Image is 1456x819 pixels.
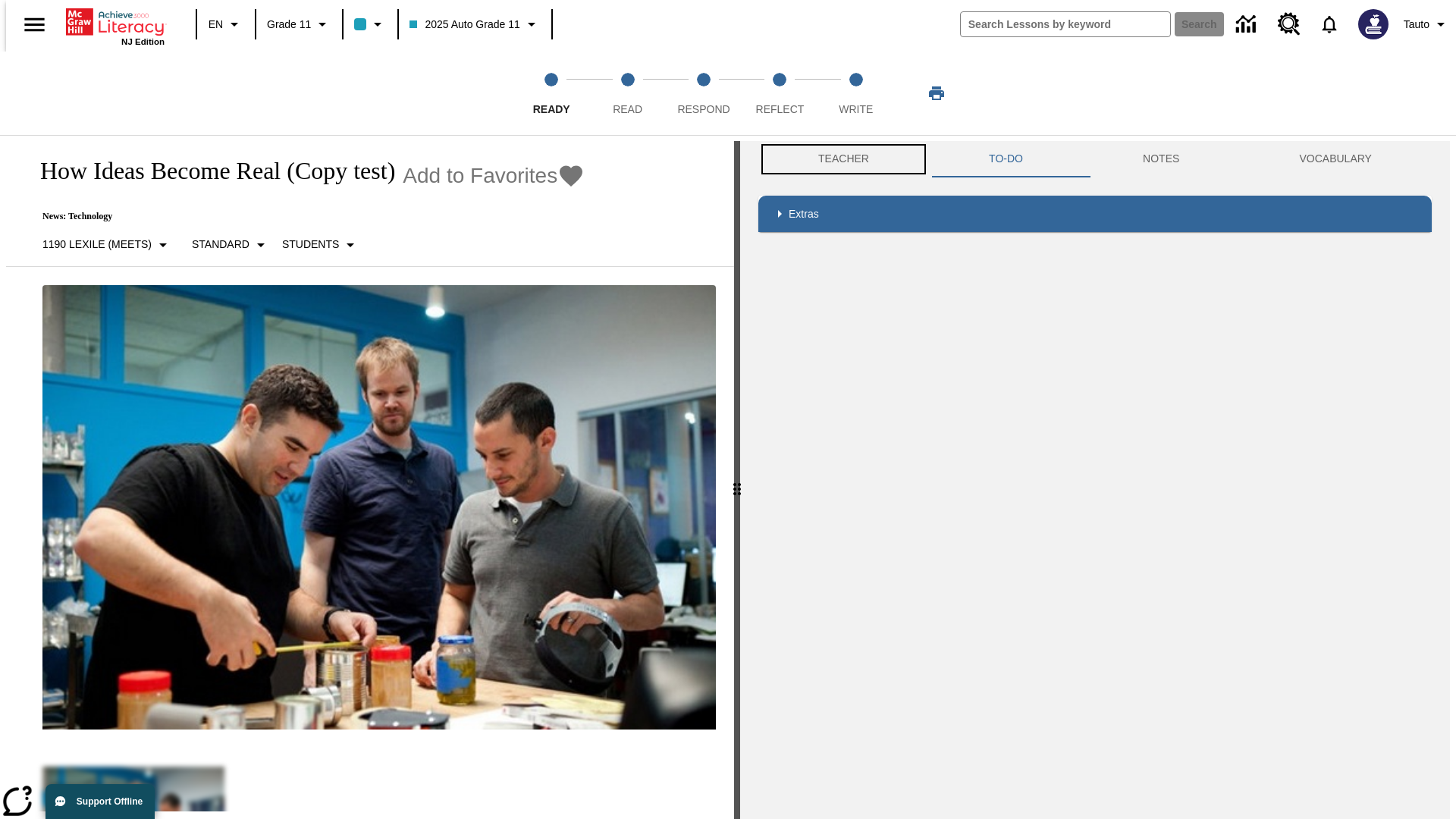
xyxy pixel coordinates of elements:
button: Select Student [276,231,366,259]
img: Quirky founder Ben Kaufman tests a new product with co-worker Gaz Brown and product inventor Jon ... [42,285,716,730]
div: Instructional Panel Tabs [758,141,1432,177]
button: NOTES [1083,141,1239,177]
span: NJ Edition [121,37,165,46]
div: Press Enter or Spacebar and then press right and left arrow keys to move the slider [734,141,740,819]
span: Grade 11 [267,17,311,33]
button: Add to Favorites - How Ideas Become Real (Copy test) [403,162,585,189]
button: Scaffolds, Standard [186,231,276,259]
button: Select a new avatar [1349,5,1398,44]
p: Extras [789,206,819,222]
div: Home [66,5,165,46]
input: search field [961,12,1170,36]
p: News: Technology [24,211,585,222]
a: Resource Center, Will open in new tab [1269,4,1310,45]
div: reading [6,141,734,811]
button: Select Lexile, 1190 Lexile (Meets) [36,231,178,259]
a: Data Center [1227,4,1269,45]
button: Profile/Settings [1398,11,1456,38]
button: Respond step 3 of 5 [660,52,748,135]
span: 2025 Auto Grade 11 [409,17,519,33]
div: activity [740,141,1450,819]
span: Tauto [1404,17,1429,33]
h1: How Ideas Become Real (Copy test) [24,157,395,185]
a: Notifications [1310,5,1349,44]
span: EN [209,17,223,33]
button: Read step 2 of 5 [583,52,671,135]
span: Write [839,103,873,115]
button: Open side menu [12,2,57,47]
button: Teacher [758,141,929,177]
span: Reflect [756,103,805,115]
span: Add to Favorites [403,164,557,188]
button: Language: EN, Select a language [202,11,250,38]
button: Class color is light blue. Change class color [348,11,393,38]
button: Grade: Grade 11, Select a grade [261,11,337,38]
p: Standard [192,237,249,253]
button: TO-DO [929,141,1083,177]
button: Class: 2025 Auto Grade 11, Select your class [403,11,546,38]
img: Avatar [1358,9,1389,39]
button: Print [912,80,961,107]
button: VOCABULARY [1239,141,1432,177]
button: Write step 5 of 5 [812,52,900,135]
p: Students [282,237,339,253]
p: 1190 Lexile (Meets) [42,237,152,253]
span: Support Offline [77,796,143,807]
div: Extras [758,196,1432,232]
button: Support Offline [45,784,155,819]
span: Respond [677,103,730,115]
button: Reflect step 4 of 5 [736,52,824,135]
button: Ready step 1 of 5 [507,52,595,135]
span: Read [613,103,642,115]
span: Ready [533,103,570,115]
